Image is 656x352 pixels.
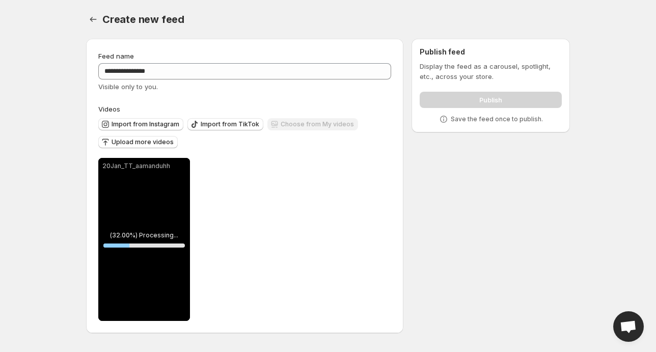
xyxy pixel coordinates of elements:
[112,120,179,128] span: Import from Instagram
[98,83,158,91] span: Visible only to you.
[613,311,644,342] div: Open chat
[98,136,178,148] button: Upload more videos
[420,47,562,57] h2: Publish feed
[451,115,543,123] p: Save the feed once to publish.
[86,12,100,26] button: Settings
[98,105,120,113] span: Videos
[420,61,562,82] p: Display the feed as a carousel, spotlight, etc., across your store.
[112,138,174,146] span: Upload more videos
[98,118,183,130] button: Import from Instagram
[98,158,190,321] div: 20Jan_TT_aamanduhh(32.00%) Processing...32%
[201,120,259,128] span: Import from TikTok
[98,52,134,60] span: Feed name
[102,162,186,170] p: 20Jan_TT_aamanduhh
[102,13,184,25] span: Create new feed
[187,118,263,130] button: Import from TikTok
